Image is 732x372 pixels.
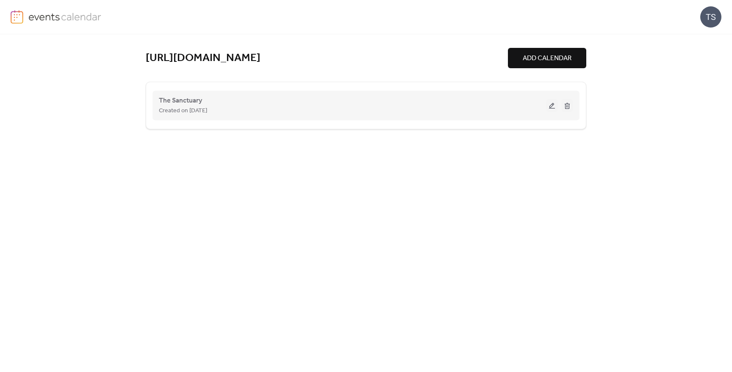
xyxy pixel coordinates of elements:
[700,6,721,28] div: TS
[146,51,261,65] a: [URL][DOMAIN_NAME]
[523,53,571,64] span: ADD CALENDAR
[508,48,586,68] button: ADD CALENDAR
[159,96,202,106] span: The Sanctuary
[11,10,23,24] img: logo
[159,106,207,116] span: Created on [DATE]
[28,10,102,23] img: logo-type
[159,98,202,103] a: The Sanctuary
